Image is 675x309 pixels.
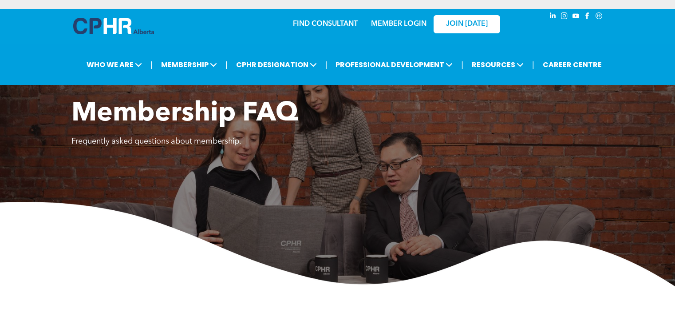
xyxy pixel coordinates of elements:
[71,100,298,127] span: Membership FAQ
[325,56,328,74] li: |
[532,56,534,74] li: |
[548,11,558,23] a: linkedin
[84,56,145,73] span: WHO WE ARE
[71,137,241,145] span: Frequently asked questions about membership.
[469,56,526,73] span: RESOURCES
[333,56,455,73] span: PROFESSIONAL DEVELOPMENT
[446,20,488,28] span: JOIN [DATE]
[233,56,320,73] span: CPHR DESIGNATION
[293,20,358,28] a: FIND CONSULTANT
[434,15,500,33] a: JOIN [DATE]
[540,56,604,73] a: CAREER CENTRE
[560,11,569,23] a: instagram
[225,56,228,74] li: |
[461,56,463,74] li: |
[594,11,604,23] a: Social network
[73,18,154,34] img: A blue and white logo for cp alberta
[158,56,220,73] span: MEMBERSHIP
[583,11,592,23] a: facebook
[150,56,153,74] li: |
[571,11,581,23] a: youtube
[371,20,426,28] a: MEMBER LOGIN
